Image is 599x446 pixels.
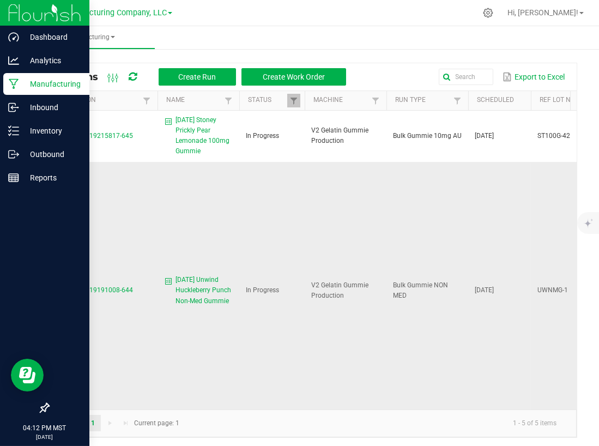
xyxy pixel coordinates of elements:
[19,31,84,44] p: Dashboard
[8,149,19,160] inline-svg: Outbound
[8,55,19,66] inline-svg: Analytics
[5,423,84,433] p: 04:12 PM MST
[241,68,346,86] button: Create Work Order
[19,101,84,114] p: Inbound
[8,102,19,113] inline-svg: Inbound
[393,132,462,140] span: Bulk Gummie 10mg AU
[176,275,233,306] span: [DATE] Unwind Huckleberry Punch Non-Med Gummie
[55,286,133,294] span: MP-20250919191008-644
[85,415,101,431] a: Page 1
[439,69,493,85] input: Search
[26,33,155,42] span: Manufacturing
[537,132,570,140] span: ST100G-42
[19,77,84,91] p: Manufacturing
[176,115,233,157] span: [DATE] Stoney Prickly Pear Lemonade 100mg Gummie
[311,281,368,299] span: V2 Gelatin Gummie Production
[222,94,235,107] a: Filter
[159,68,236,86] button: Create Run
[140,94,153,107] a: Filter
[507,8,578,17] span: Hi, [PERSON_NAME]!
[8,79,19,89] inline-svg: Manufacturing
[178,73,216,81] span: Create Run
[5,433,84,441] p: [DATE]
[19,171,84,184] p: Reports
[481,8,495,18] div: Manage settings
[475,132,494,140] span: [DATE]
[166,96,221,105] a: NameSortable
[477,96,527,105] a: ScheduledSortable
[263,73,325,81] span: Create Work Order
[186,414,565,432] kendo-pager-info: 1 - 5 of 5 items
[311,126,368,144] span: V2 Gelatin Gummie Production
[19,124,84,137] p: Inventory
[11,359,44,391] iframe: Resource center
[246,132,279,140] span: In Progress
[57,96,140,105] a: ExtractionSortable
[50,8,167,17] span: BB Manufacturing Company, LLC
[8,125,19,136] inline-svg: Inventory
[8,172,19,183] inline-svg: Reports
[287,94,300,107] a: Filter
[537,286,568,294] span: UWNMG-1
[451,94,464,107] a: Filter
[19,54,84,67] p: Analytics
[395,96,450,105] a: Run TypeSortable
[500,68,567,86] button: Export to Excel
[55,132,133,140] span: MP-20250919215817-645
[57,68,354,86] div: All Runs
[49,409,577,437] kendo-pager: Current page: 1
[540,96,584,105] a: Ref Lot NumberSortable
[475,286,494,294] span: [DATE]
[26,26,155,49] a: Manufacturing
[248,96,287,105] a: StatusSortable
[313,96,368,105] a: MachineSortable
[8,32,19,43] inline-svg: Dashboard
[369,94,382,107] a: Filter
[19,148,84,161] p: Outbound
[393,281,448,299] span: Bulk Gummie NON MED
[246,286,279,294] span: In Progress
